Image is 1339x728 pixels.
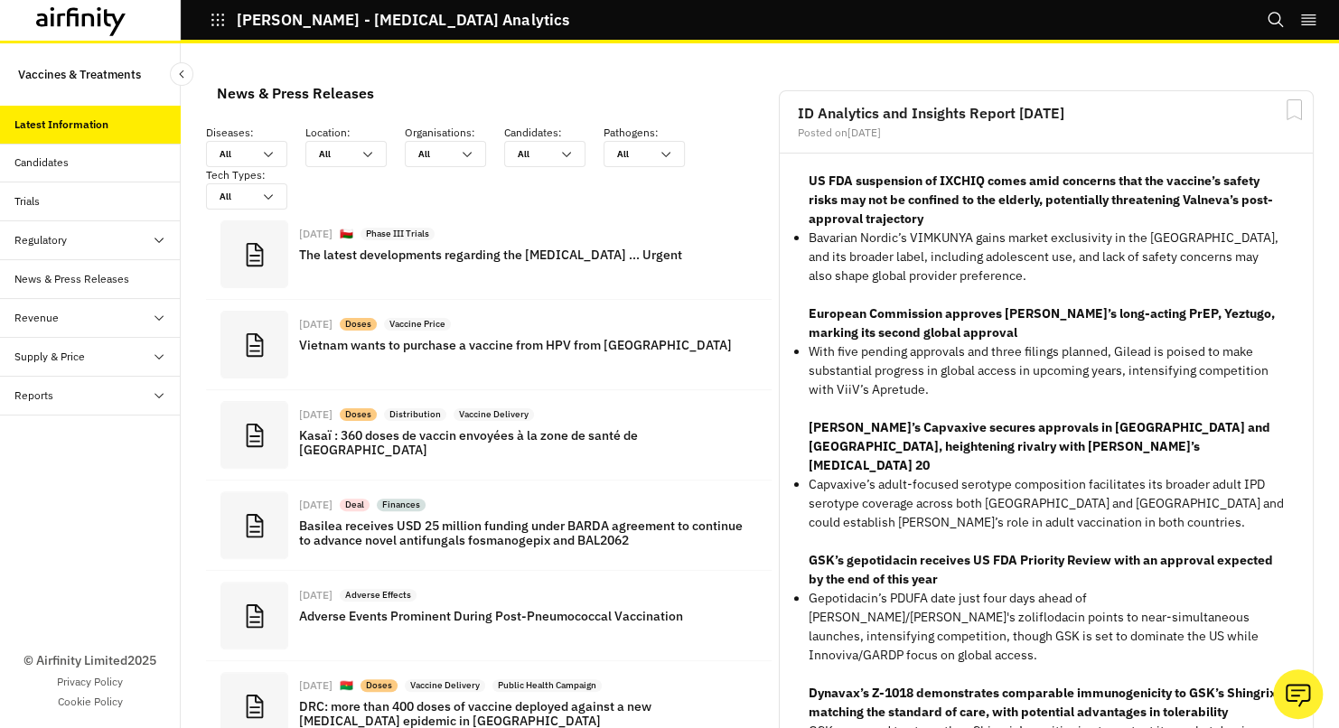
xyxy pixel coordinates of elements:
div: Latest Information [14,117,108,133]
a: [DATE]🇴🇲Phase III TrialsThe latest developments regarding the [MEDICAL_DATA] ... Urgent [206,210,772,300]
a: Privacy Policy [57,674,123,690]
svg: Bookmark Report [1283,98,1306,121]
p: Public Health Campaign [498,679,596,692]
div: [DATE] [299,499,332,510]
p: Bavarian Nordic’s VIMKUNYA gains market exclusivity in the [GEOGRAPHIC_DATA], and its broader lab... [809,229,1284,285]
a: [DATE]DealFinancesBasilea receives USD 25 million funding under BARDA agreement to continue to ad... [206,481,772,571]
p: Candidates : [504,125,604,141]
p: Distribution [389,408,441,421]
p: Adverse Events Prominent During Post-Pneumococcal Vaccination [299,609,755,623]
div: [DATE] [299,319,332,330]
h2: ID Analytics and Insights Report [DATE] [798,106,1295,120]
p: Vaccine Delivery [459,408,529,421]
a: [DATE]Adverse EffectsAdverse Events Prominent During Post-Pneumococcal Vaccination [206,571,772,661]
div: [DATE] [299,409,332,420]
div: Revenue [14,310,59,326]
div: Supply & Price [14,349,85,365]
p: Kasaï : 360 doses de vaccin envoyées à la zone de santé de [GEOGRAPHIC_DATA] [299,428,755,457]
p: Adverse Effects [345,589,411,602]
a: [DATE]DosesVaccine PriceVietnam wants to purchase a vaccine from HPV from [GEOGRAPHIC_DATA] [206,300,772,390]
p: Vietnam wants to purchase a vaccine from HPV from [GEOGRAPHIC_DATA] [299,338,755,352]
p: Basilea receives USD 25 million funding under BARDA agreement to continue to advance novel antifu... [299,518,755,547]
button: Ask our analysts [1273,669,1323,719]
div: [DATE] [299,590,332,601]
p: 🇴🇲 [340,227,353,242]
p: Capvaxive’s adult-focused serotype composition facilitates its broader adult IPD serotype coverag... [809,475,1284,532]
a: Cookie Policy [58,694,123,710]
strong: US FDA suspension of IXCHIQ comes amid concerns that the vaccine’s safety risks may not be confin... [809,173,1273,227]
button: Search [1267,5,1285,35]
p: 🇧🇫 [340,678,353,694]
p: Doses [366,679,392,692]
p: Location : [305,125,405,141]
strong: [PERSON_NAME]’s Capvaxive secures approvals in [GEOGRAPHIC_DATA] and [GEOGRAPHIC_DATA], heighteni... [809,419,1270,473]
p: Phase III Trials [366,228,429,240]
p: Organisations : [405,125,504,141]
p: Diseases : [206,125,305,141]
p: Doses [345,408,371,421]
p: Vaccines & Treatments [18,58,141,91]
div: Candidates [14,154,69,171]
p: © Airfinity Limited 2025 [23,651,156,670]
div: Trials [14,193,40,210]
p: [PERSON_NAME] - [MEDICAL_DATA] Analytics [237,12,569,28]
p: DRC: more than 400 doses of vaccine deployed against a new [MEDICAL_DATA] epidemic in [GEOGRAPHIC... [299,699,755,728]
p: Vaccine Delivery [410,679,480,692]
div: Reports [14,387,53,404]
div: News & Press Releases [14,271,129,287]
p: With five pending approvals and three filings planned, Gilead is poised to make substantial progr... [809,342,1284,399]
button: Close Sidebar [170,62,193,86]
div: [DATE] [299,229,332,239]
p: The latest developments regarding the [MEDICAL_DATA] ... Urgent [299,247,755,262]
a: [DATE]DosesDistributionVaccine DeliveryKasaï : 360 doses de vaccin envoyées à la zone de santé de... [206,390,772,481]
p: Pathogens : [604,125,703,141]
strong: Dynavax’s Z-1018 demonstrates comparable immunogenicity to GSK’s Shingrix, matching the standard ... [809,685,1280,720]
strong: GSK’s gepotidacin receives US FDA Priority Review with an approval expected by the end of this year [809,552,1273,587]
div: News & Press Releases [217,79,374,107]
p: Doses [345,318,371,331]
strong: European Commission approves [PERSON_NAME]’s long-acting PrEP, Yeztugo, marking its second global... [809,305,1275,341]
button: [PERSON_NAME] - [MEDICAL_DATA] Analytics [210,5,569,35]
p: Vaccine Price [389,318,445,331]
div: [DATE] [299,680,332,691]
div: Regulatory [14,232,67,248]
p: Tech Types : [206,167,305,183]
p: Deal [345,499,364,511]
div: Posted on [DATE] [798,127,1295,138]
p: Finances [382,499,420,511]
p: Gepotidacin’s PDUFA date just four days ahead of [PERSON_NAME]/[PERSON_NAME]'s zoliflodacin point... [809,589,1284,665]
